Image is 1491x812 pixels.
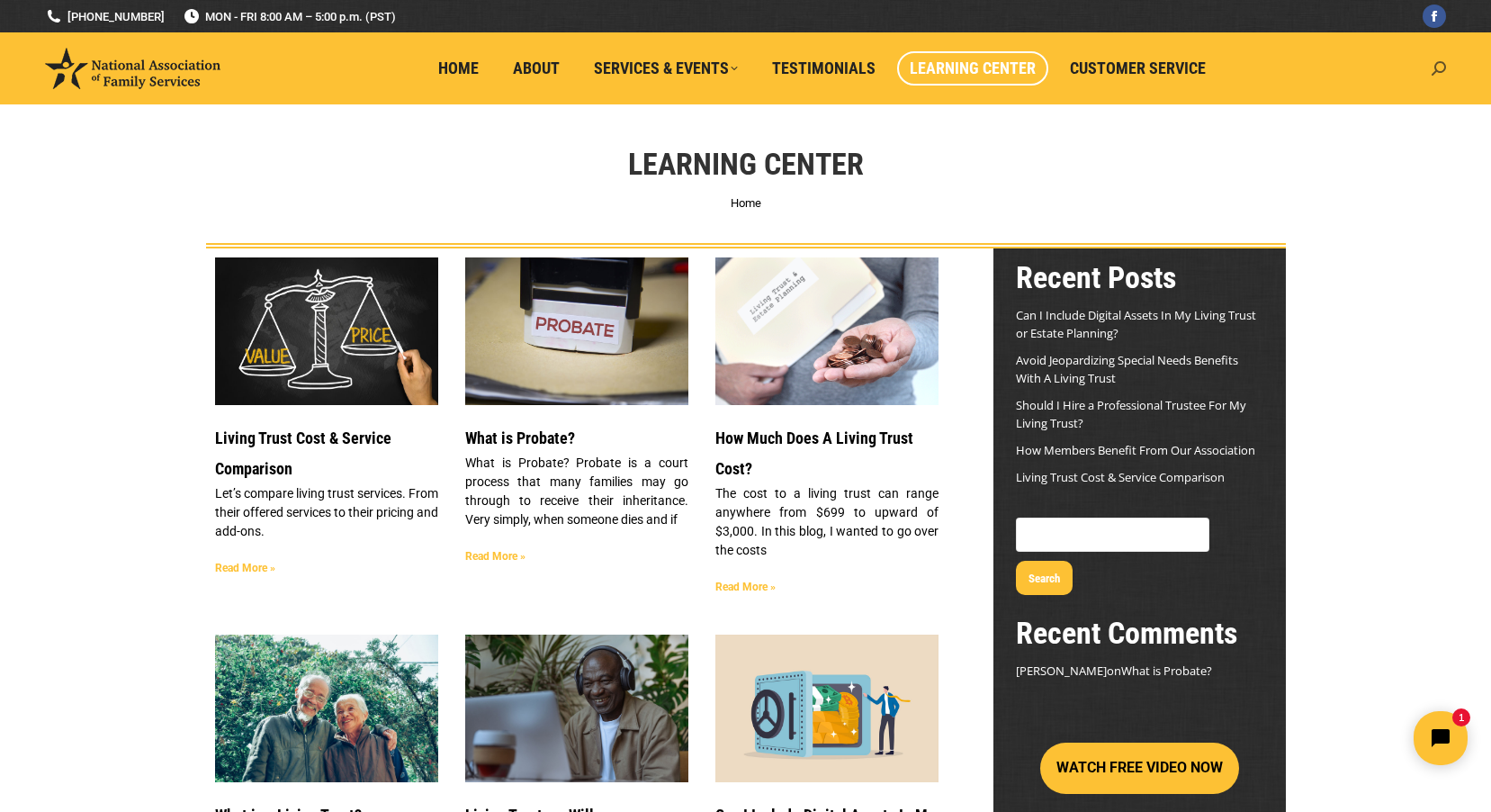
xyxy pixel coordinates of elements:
span: Customer Service [1070,59,1206,78]
button: Search [1016,561,1073,595]
a: What is Probate? [465,429,575,447]
a: Avoid Jeopardizing Special Needs Benefits With A Living Trust [1016,352,1238,386]
img: LIVING TRUST VS. WILL [463,634,689,784]
a: Living Trust Service and Price Comparison Blog Image [215,257,438,405]
iframe: Tidio Chat [1173,696,1483,780]
p: The cost to a living trust can range anywhere from $699 to upward of $3,000. In this blog, I want... [715,484,939,560]
a: About [500,51,572,86]
h1: Learning Center [628,144,864,184]
a: Living Trust Cost [715,257,939,405]
a: How Members Benefit From Our Association [1016,442,1255,458]
footer: on [1016,662,1263,680]
span: MON - FRI 8:00 AM – 5:00 p.m. (PST) [183,8,396,25]
button: WATCH FREE VIDEO NOW [1040,743,1239,794]
a: Facebook page opens in new window [1423,5,1446,28]
a: LIVING TRUST VS. WILL [465,635,688,782]
a: Customer Service [1057,51,1218,86]
a: Living Trust Cost & Service Comparison [215,429,391,478]
img: Secure Your DIgital Assets [714,633,940,783]
a: [PHONE_NUMBER] [45,8,165,25]
a: What is Probate? [1121,663,1212,679]
a: Read more about Living Trust Cost & Service Comparison [215,562,275,574]
span: Learning Center [910,59,1036,78]
span: Testimonials [772,59,876,78]
a: WATCH FREE VIDEO NOW [1040,760,1239,776]
a: Secure Your DIgital Assets [715,635,939,782]
a: Learning Center [897,51,1048,86]
span: About [513,59,560,78]
h2: Recent Posts [1016,257,1263,297]
span: Services & Events [594,59,738,78]
a: Living Trust Cost & Service Comparison [1016,469,1225,485]
a: Should I Hire a Professional Trustee For My Living Trust? [1016,397,1246,431]
h2: Recent Comments [1016,613,1263,653]
a: Header Image Happy Family. WHAT IS A LIVING TRUST? [215,635,438,782]
a: Home [426,51,491,86]
a: Testimonials [759,51,888,86]
a: Read more about What is Probate? [465,550,525,563]
a: Read more about How Much Does A Living Trust Cost? [715,581,776,593]
p: What is Probate? Probate is a court process that many families may go through to receive their in... [465,454,688,529]
img: Header Image Happy Family. WHAT IS A LIVING TRUST? [213,634,439,784]
a: Can I Include Digital Assets In My Living Trust or Estate Planning? [1016,307,1256,341]
span: [PERSON_NAME] [1016,663,1107,679]
img: Living Trust Cost [714,246,940,417]
a: How Much Does A Living Trust Cost? [715,429,913,478]
a: Home [731,196,761,210]
img: Living Trust Service and Price Comparison Blog Image [213,257,439,406]
img: What is Probate? [463,257,689,407]
img: National Association of Family Services [45,48,220,89]
a: What is Probate? [465,257,688,405]
p: Let’s compare living trust services. From their offered services to their pricing and add-ons. [215,484,438,541]
span: Home [438,59,479,78]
